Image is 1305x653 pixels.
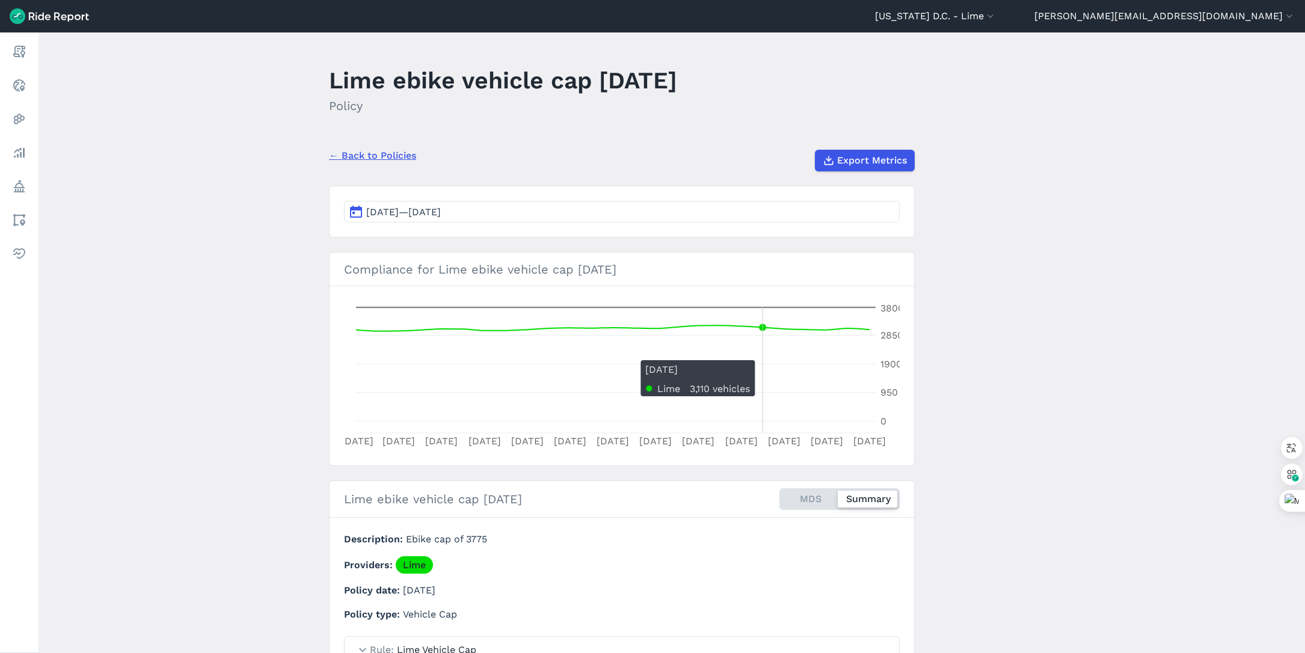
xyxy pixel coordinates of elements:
[815,150,915,171] button: Export Metrics
[8,243,30,265] a: Health
[768,435,800,447] tspan: [DATE]
[880,415,886,427] tspan: 0
[511,435,544,447] tspan: [DATE]
[725,435,758,447] tspan: [DATE]
[8,75,30,96] a: Realtime
[554,435,586,447] tspan: [DATE]
[344,584,403,596] span: Policy date
[880,387,898,398] tspan: 950
[8,41,30,63] a: Report
[682,435,714,447] tspan: [DATE]
[396,556,433,574] a: Lime
[344,609,403,620] span: Policy type
[403,584,435,596] span: [DATE]
[406,533,487,545] span: Ebike cap of 3775
[8,108,30,130] a: Heatmaps
[639,435,672,447] tspan: [DATE]
[329,64,677,97] h1: Lime ebike vehicle cap [DATE]
[811,435,843,447] tspan: [DATE]
[330,253,914,286] h3: Compliance for Lime ebike vehicle cap [DATE]
[425,435,458,447] tspan: [DATE]
[329,97,677,115] h2: Policy
[344,201,900,222] button: [DATE]—[DATE]
[597,435,629,447] tspan: [DATE]
[468,435,501,447] tspan: [DATE]
[344,533,406,545] span: Description
[1034,9,1295,23] button: [PERSON_NAME][EMAIL_ADDRESS][DOMAIN_NAME]
[8,142,30,164] a: Analyze
[837,153,907,168] span: Export Metrics
[382,435,415,447] tspan: [DATE]
[8,209,30,231] a: Areas
[344,559,396,571] span: Providers
[880,302,904,314] tspan: 3800
[8,176,30,197] a: Policy
[880,330,903,341] tspan: 2850
[366,206,441,218] span: [DATE]—[DATE]
[880,358,902,370] tspan: 1900
[341,435,373,447] tspan: [DATE]
[329,149,416,163] a: ← Back to Policies
[875,9,996,23] button: [US_STATE] D.C. - Lime
[10,8,89,24] img: Ride Report
[403,609,457,620] span: Vehicle Cap
[853,435,886,447] tspan: [DATE]
[344,490,522,508] h2: Lime ebike vehicle cap [DATE]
